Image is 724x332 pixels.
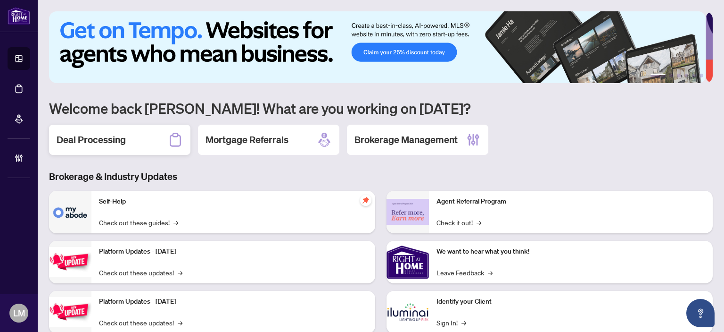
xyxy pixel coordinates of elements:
img: Self-Help [49,191,91,233]
a: Leave Feedback→ [436,267,493,278]
p: Identify your Client [436,297,705,307]
span: → [178,317,182,328]
span: → [173,217,178,228]
img: Agent Referral Program [387,199,429,225]
h1: Welcome back [PERSON_NAME]! What are you working on [DATE]? [49,99,713,117]
p: We want to hear what you think! [436,247,705,257]
span: → [488,267,493,278]
a: Check it out!→ [436,217,481,228]
button: 1 [650,74,666,77]
span: LM [13,306,25,320]
button: Open asap [686,299,715,327]
button: 4 [684,74,688,77]
img: Platform Updates - July 8, 2025 [49,297,91,327]
img: We want to hear what you think! [387,241,429,283]
button: 5 [692,74,696,77]
button: 6 [699,74,703,77]
h3: Brokerage & Industry Updates [49,170,713,183]
span: pushpin [360,195,371,206]
button: 2 [669,74,673,77]
h2: Brokerage Management [354,133,458,146]
a: Check out these updates!→ [99,267,182,278]
a: Sign In!→ [436,317,466,328]
img: Slide 0 [49,11,706,83]
button: 3 [677,74,681,77]
a: Check out these updates!→ [99,317,182,328]
h2: Deal Processing [57,133,126,146]
span: → [461,317,466,328]
p: Agent Referral Program [436,196,705,207]
p: Platform Updates - [DATE] [99,247,368,257]
a: Check out these guides!→ [99,217,178,228]
img: Platform Updates - July 21, 2025 [49,247,91,277]
p: Self-Help [99,196,368,207]
h2: Mortgage Referrals [206,133,288,146]
p: Platform Updates - [DATE] [99,297,368,307]
span: → [477,217,481,228]
img: logo [8,7,30,25]
span: → [178,267,182,278]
